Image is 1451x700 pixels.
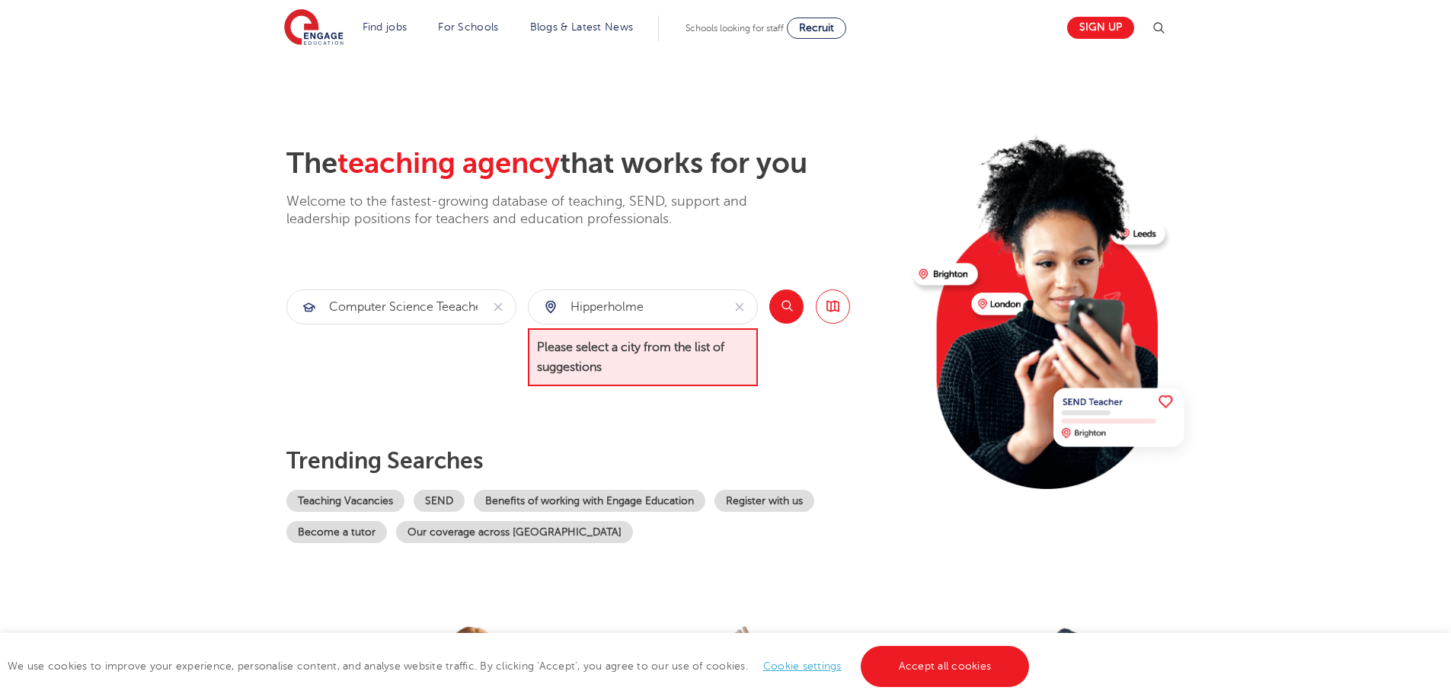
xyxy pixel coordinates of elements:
[787,18,846,39] a: Recruit
[286,193,789,229] p: Welcome to the fastest-growing database of teaching, SEND, support and leadership positions for t...
[286,447,901,475] p: Trending searches
[286,490,404,512] a: Teaching Vacancies
[284,9,344,47] img: Engage Education
[529,290,722,324] input: Submit
[528,289,758,324] div: Submit
[286,289,516,324] div: Submit
[8,660,1033,672] span: We use cookies to improve your experience, personalise content, and analyse website traffic. By c...
[686,23,784,34] span: Schools looking for staff
[481,290,516,324] button: Clear
[861,646,1030,687] a: Accept all cookies
[1067,17,1134,39] a: Sign up
[438,21,498,33] a: For Schools
[528,328,758,387] span: Please select a city from the list of suggestions
[799,22,834,34] span: Recruit
[474,490,705,512] a: Benefits of working with Engage Education
[286,521,387,543] a: Become a tutor
[763,660,842,672] a: Cookie settings
[396,521,633,543] a: Our coverage across [GEOGRAPHIC_DATA]
[722,290,757,324] button: Clear
[363,21,407,33] a: Find jobs
[287,290,481,324] input: Submit
[714,490,814,512] a: Register with us
[530,21,634,33] a: Blogs & Latest News
[337,147,560,180] span: teaching agency
[286,146,901,181] h2: The that works for you
[769,289,804,324] button: Search
[414,490,465,512] a: SEND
